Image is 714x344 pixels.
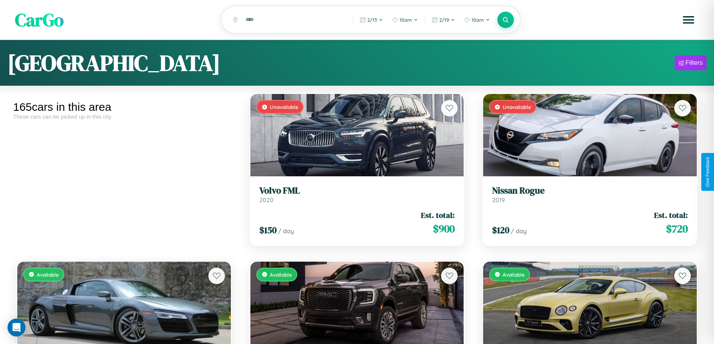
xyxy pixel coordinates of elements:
[259,224,277,236] span: $ 150
[492,185,688,204] a: Nissan Rogue2019
[666,221,688,236] span: $ 720
[460,14,494,26] button: 10am
[503,271,525,278] span: Available
[675,55,707,70] button: Filters
[7,48,220,78] h1: [GEOGRAPHIC_DATA]
[367,17,377,23] span: 2 / 13
[7,319,25,337] div: Open Intercom Messenger
[428,14,459,26] button: 2/19
[270,104,298,110] span: Unavailable
[259,196,274,204] span: 2020
[15,7,64,32] span: CarGo
[259,185,455,204] a: Volvo FML2020
[400,17,412,23] span: 10am
[686,59,703,67] div: Filters
[278,227,294,235] span: / day
[492,224,509,236] span: $ 120
[492,196,505,204] span: 2019
[13,101,235,113] div: 165 cars in this area
[421,210,455,220] span: Est. total:
[270,271,292,278] span: Available
[433,221,455,236] span: $ 900
[37,271,59,278] span: Available
[259,185,455,196] h3: Volvo FML
[13,113,235,120] div: These cars can be picked up in this city.
[388,14,422,26] button: 10am
[472,17,484,23] span: 10am
[511,227,527,235] span: / day
[654,210,688,220] span: Est. total:
[503,104,531,110] span: Unavailable
[492,185,688,196] h3: Nissan Rogue
[439,17,449,23] span: 2 / 19
[678,9,699,30] button: Open menu
[705,157,710,187] div: Give Feedback
[356,14,387,26] button: 2/13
